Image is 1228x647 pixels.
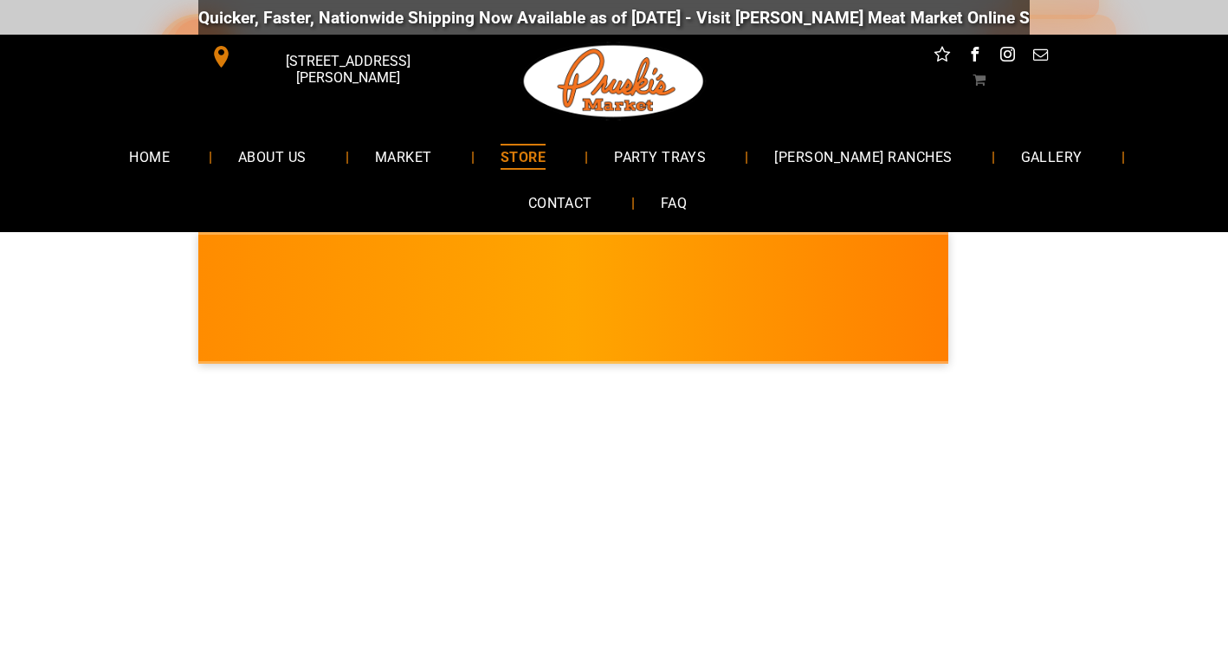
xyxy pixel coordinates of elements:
a: [STREET_ADDRESS][PERSON_NAME] [198,43,463,70]
div: Quicker, Faster, Nationwide Shipping Now Available as of [DATE] - Visit [PERSON_NAME] Meat Market... [171,8,1219,28]
a: FAQ [635,180,713,226]
a: HOME [103,133,196,179]
a: [PERSON_NAME] RANCHES [748,133,978,179]
img: Pruski-s+Market+HQ+Logo2-1920w.png [520,35,708,128]
a: STORE [475,133,572,179]
a: facebook [964,43,986,70]
a: email [1030,43,1052,70]
a: GALLERY [995,133,1108,179]
a: CONTACT [502,180,618,226]
a: instagram [997,43,1019,70]
a: MARKET [349,133,458,179]
a: ABOUT US [212,133,333,179]
a: PARTY TRAYS [588,133,732,179]
a: Social network [931,43,953,70]
span: [STREET_ADDRESS][PERSON_NAME] [236,44,460,94]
